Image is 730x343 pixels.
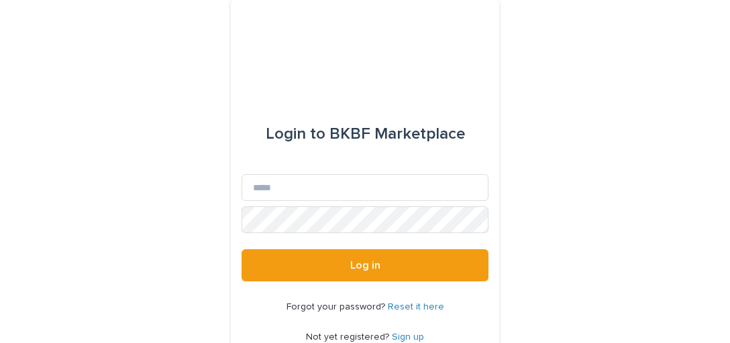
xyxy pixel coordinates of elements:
span: Forgot your password? [286,302,388,312]
a: Sign up [392,332,424,342]
div: BKBF Marketplace [266,115,465,153]
button: Log in [242,249,488,281]
span: Log in [350,260,380,271]
a: Reset it here [388,302,444,312]
span: Not yet registered? [306,332,392,342]
span: Login to [266,126,325,142]
img: l65f3yHPToSKODuEVUav [297,32,432,72]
